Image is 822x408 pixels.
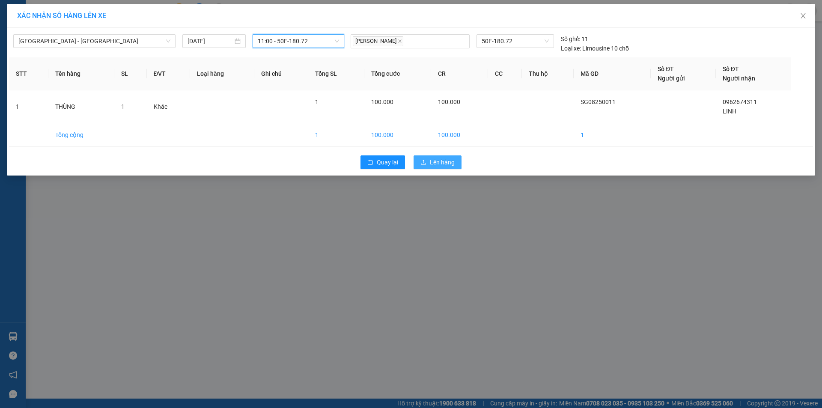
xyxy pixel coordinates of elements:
[48,123,115,147] td: Tổng cộng
[800,12,807,19] span: close
[581,98,616,105] span: SG08250011
[100,28,169,38] div: LINH
[561,44,629,53] div: Limousine 10 chỗ
[18,35,170,48] span: Sài Gòn - Vĩnh Long
[364,57,431,90] th: Tổng cước
[658,66,674,72] span: Số ĐT
[48,90,115,123] td: THÙNG
[723,66,739,72] span: Số ĐT
[723,108,736,115] span: LINH
[6,56,20,65] span: CR :
[114,57,147,90] th: SL
[315,98,319,105] span: 1
[723,98,757,105] span: 0962674311
[17,12,106,20] span: XÁC NHẬN SỐ HÀNG LÊN XE
[121,103,125,110] span: 1
[254,57,308,90] th: Ghi chú
[420,159,426,166] span: upload
[147,90,190,123] td: Khác
[7,8,21,17] span: Gửi:
[353,36,403,46] span: [PERSON_NAME]
[48,57,115,90] th: Tên hàng
[100,8,121,17] span: Nhận:
[488,57,522,90] th: CC
[522,57,574,90] th: Thu hộ
[100,7,169,28] div: VP Vĩnh Long
[188,36,233,46] input: 13/08/2025
[308,57,364,90] th: Tổng SL
[431,123,488,147] td: 100.000
[561,34,588,44] div: 11
[258,35,339,48] span: 11:00 - 50E-180.72
[430,158,455,167] span: Lên hàng
[561,34,580,44] span: Số ghế:
[190,57,254,90] th: Loại hàng
[7,7,94,28] div: VP [GEOGRAPHIC_DATA]
[791,4,815,28] button: Close
[414,155,462,169] button: uploadLên hàng
[398,39,402,43] span: close
[367,159,373,166] span: rollback
[371,98,393,105] span: 100.000
[574,123,651,147] td: 1
[364,123,431,147] td: 100.000
[438,98,460,105] span: 100.000
[9,57,48,90] th: STT
[6,55,95,66] div: 100.000
[147,57,190,90] th: ĐVT
[574,57,651,90] th: Mã GD
[431,57,488,90] th: CR
[377,158,398,167] span: Quay lại
[360,155,405,169] button: rollbackQuay lại
[9,90,48,123] td: 1
[723,75,755,82] span: Người nhận
[308,123,364,147] td: 1
[561,44,581,53] span: Loại xe:
[482,35,548,48] span: 50E-180.72
[100,38,169,50] div: 0962674311
[658,75,685,82] span: Người gửi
